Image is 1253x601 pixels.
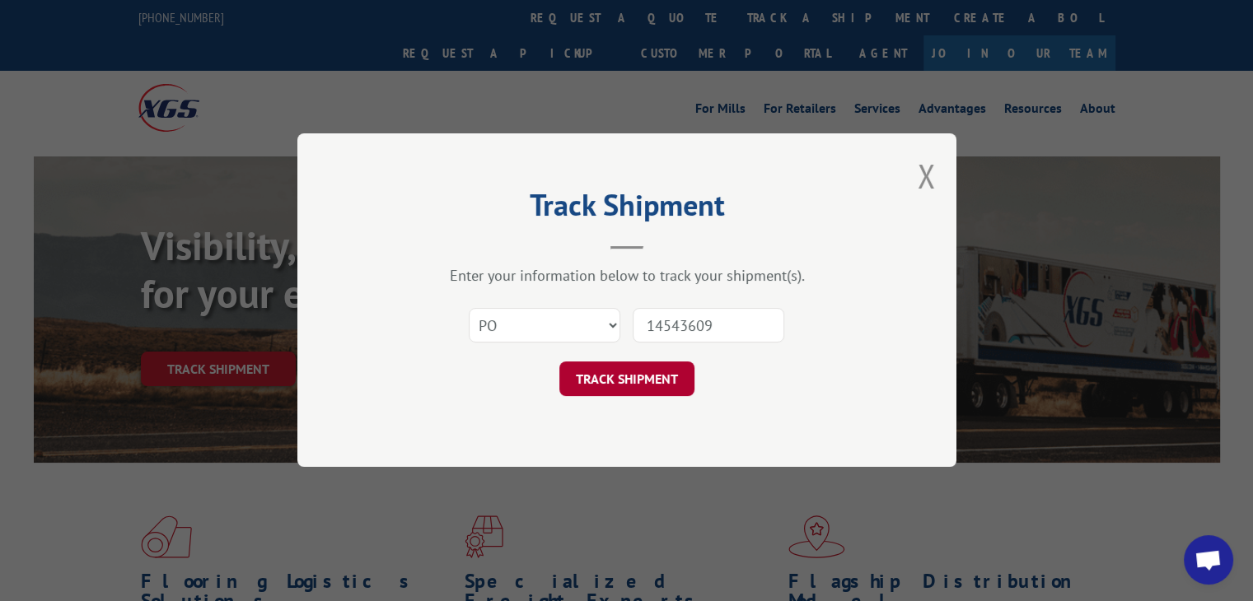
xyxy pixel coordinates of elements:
[380,267,874,286] div: Enter your information below to track your shipment(s).
[559,362,694,397] button: TRACK SHIPMENT
[1184,535,1233,585] a: Open chat
[380,193,874,225] h2: Track Shipment
[918,154,936,198] button: Close modal
[633,309,784,343] input: Number(s)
